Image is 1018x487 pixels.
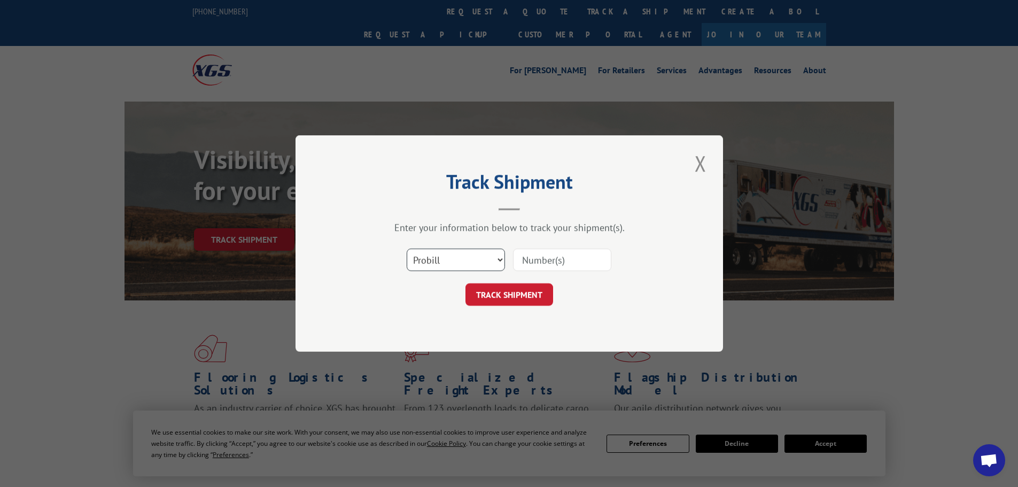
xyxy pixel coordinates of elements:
[691,149,710,178] button: Close modal
[349,221,670,234] div: Enter your information below to track your shipment(s).
[465,283,553,306] button: TRACK SHIPMENT
[513,249,611,271] input: Number(s)
[973,444,1005,476] a: Open chat
[349,174,670,195] h2: Track Shipment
